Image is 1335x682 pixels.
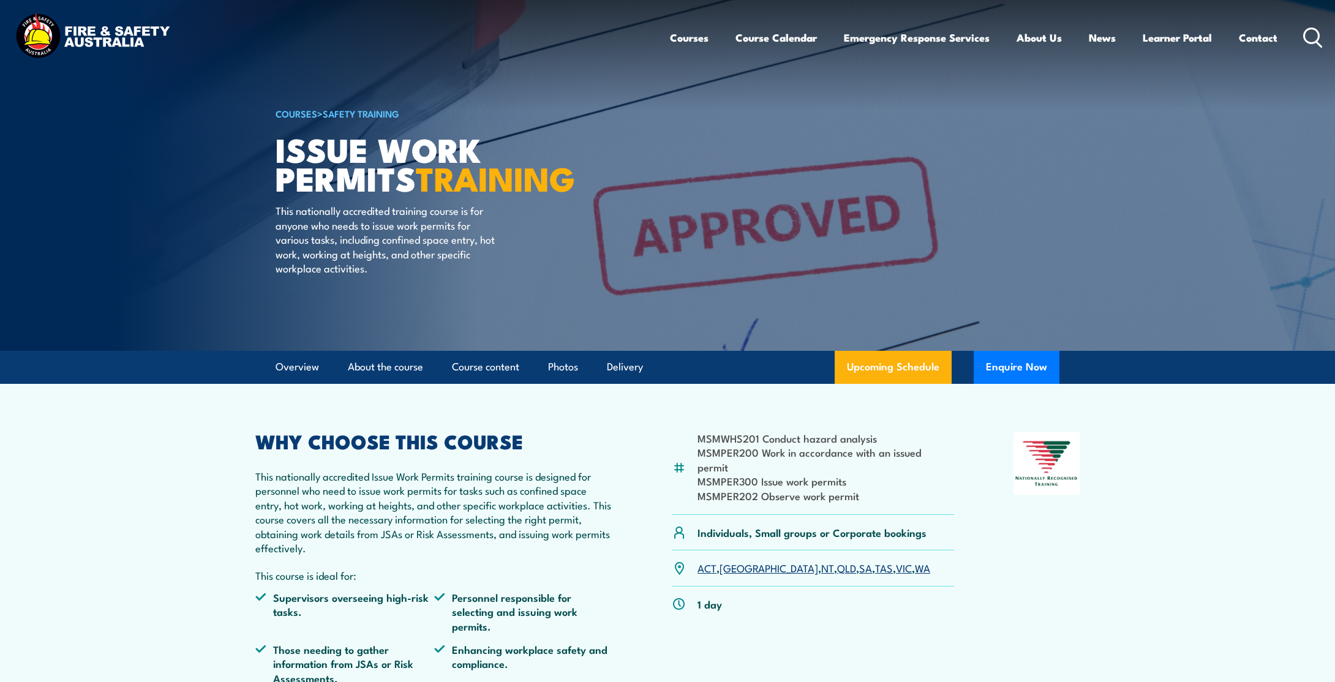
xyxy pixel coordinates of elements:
a: WA [915,560,930,575]
p: , , , , , , , [698,561,930,575]
p: This nationally accredited Issue Work Permits training course is designed for personnel who need ... [255,469,613,555]
p: This nationally accredited training course is for anyone who needs to issue work permits for vari... [276,203,499,275]
a: About the course [348,351,423,383]
li: Supervisors overseeing high-risk tasks. [255,590,434,633]
a: About Us [1017,21,1062,54]
a: VIC [896,560,912,575]
li: MSMPER200 Work in accordance with an issued permit [698,445,954,474]
p: 1 day [698,597,722,611]
p: This course is ideal for: [255,568,613,582]
a: Photos [548,351,578,383]
a: [GEOGRAPHIC_DATA] [720,560,818,575]
a: ACT [698,560,716,575]
a: News [1089,21,1116,54]
a: TAS [875,560,893,575]
li: Personnel responsible for selecting and issuing work permits. [434,590,613,633]
a: COURSES [276,107,317,120]
img: Nationally Recognised Training logo. [1013,432,1080,495]
a: SA [859,560,872,575]
a: Upcoming Schedule [835,351,952,384]
li: MSMPER202 Observe work permit [698,489,954,503]
a: Course Calendar [735,21,817,54]
h6: > [276,106,578,121]
a: Courses [670,21,709,54]
button: Enquire Now [974,351,1059,384]
a: QLD [837,560,856,575]
h2: WHY CHOOSE THIS COURSE [255,432,613,449]
a: NT [821,560,834,575]
li: MSMWHS201 Conduct hazard analysis [698,431,954,445]
strong: TRAINING [416,152,575,203]
a: Overview [276,351,319,383]
a: Learner Portal [1143,21,1212,54]
p: Individuals, Small groups or Corporate bookings [698,525,927,539]
a: Emergency Response Services [844,21,990,54]
h1: Issue Work Permits [276,135,578,192]
a: Delivery [607,351,643,383]
a: Contact [1239,21,1277,54]
li: MSMPER300 Issue work permits [698,474,954,488]
a: Course content [452,351,519,383]
a: Safety Training [323,107,399,120]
